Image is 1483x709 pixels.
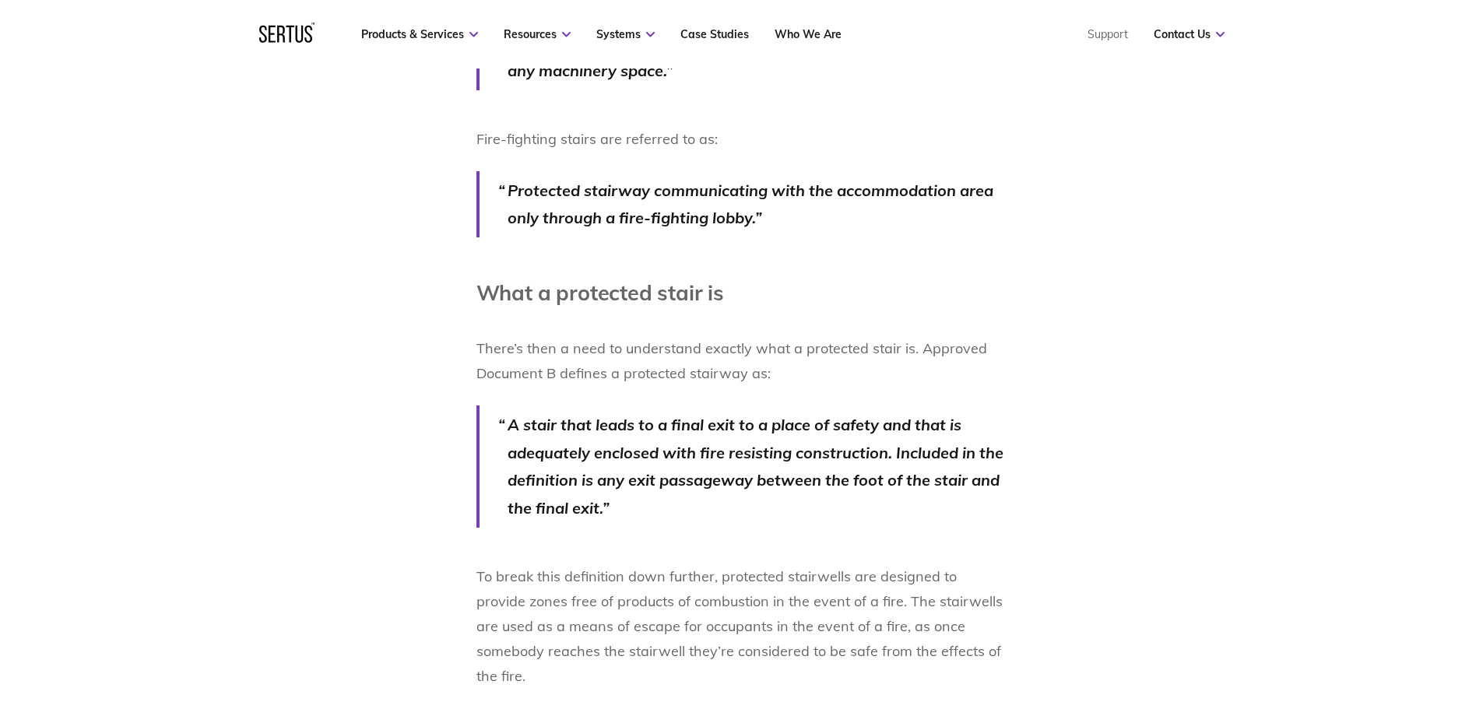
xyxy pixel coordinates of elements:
[508,177,1007,232] p: Protected stairway communicating with the accommodation area only through a fire-fighting lobby.
[476,311,1007,386] p: There’s then a need to understand exactly what a protected stair is. Approved Document B defines ...
[504,27,571,41] a: Resources
[1088,27,1128,41] a: Support
[1203,528,1483,709] iframe: Chat Widget
[596,27,655,41] a: Systems
[1154,27,1225,41] a: Contact Us
[680,27,749,41] a: Case Studies
[775,27,842,41] a: Who We Are
[476,564,1007,689] p: To break this definition down further, protected stairwells are designed to provide zones free of...
[361,27,478,41] a: Products & Services
[508,411,1007,521] p: A stair that leads to a final exit to a place of safety and that is adequately enclosed with fire...
[476,274,1007,311] h1: What a protected stair is
[476,127,1007,152] p: Fire-fighting stairs are referred to as:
